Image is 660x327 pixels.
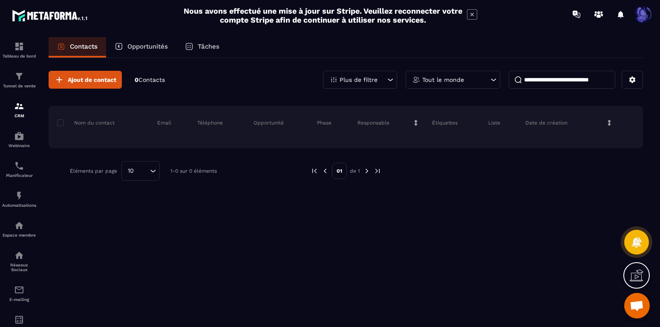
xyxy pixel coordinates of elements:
[432,119,458,126] p: Étiquettes
[2,263,36,272] p: Réseaux Sociaux
[14,131,24,141] img: automations
[2,244,36,278] a: social-networksocial-networkRéseaux Sociaux
[125,166,137,176] span: 10
[14,315,24,325] img: accountant
[2,203,36,208] p: Automatisations
[525,119,568,126] p: Date de création
[49,71,122,89] button: Ajout de contact
[488,119,500,126] p: Liste
[374,167,381,175] img: next
[198,43,219,50] p: Tâches
[2,54,36,58] p: Tableau de bord
[2,184,36,214] a: automationsautomationsAutomatisations
[2,84,36,88] p: Tunnel de vente
[321,167,329,175] img: prev
[254,119,284,126] p: Opportunité
[137,166,148,176] input: Search for option
[2,35,36,65] a: formationformationTableau de bord
[135,76,165,84] p: 0
[157,119,171,126] p: Email
[332,163,347,179] p: 01
[2,154,36,184] a: schedulerschedulerPlanificateur
[14,250,24,260] img: social-network
[2,143,36,148] p: Webinaire
[14,41,24,52] img: formation
[2,278,36,308] a: emailemailE-mailing
[70,43,98,50] p: Contacts
[127,43,168,50] p: Opportunités
[357,119,389,126] p: Responsable
[170,168,217,174] p: 1-0 sur 0 éléments
[14,285,24,295] img: email
[311,167,318,175] img: prev
[2,113,36,118] p: CRM
[14,161,24,171] img: scheduler
[2,297,36,302] p: E-mailing
[183,6,463,24] h2: Nous avons effectué une mise à jour sur Stripe. Veuillez reconnecter votre compte Stripe afin de ...
[2,124,36,154] a: automationsautomationsWebinaire
[317,119,331,126] p: Phase
[176,37,228,58] a: Tâches
[422,77,464,83] p: Tout le monde
[68,75,116,84] span: Ajout de contact
[2,173,36,178] p: Planificateur
[350,168,360,174] p: de 1
[197,119,223,126] p: Téléphone
[12,8,89,23] img: logo
[2,65,36,95] a: formationformationTunnel de vente
[106,37,176,58] a: Opportunités
[624,293,650,318] a: Open chat
[138,76,165,83] span: Contacts
[57,119,115,126] p: Nom du contact
[49,37,106,58] a: Contacts
[2,95,36,124] a: formationformationCRM
[14,191,24,201] img: automations
[363,167,371,175] img: next
[14,71,24,81] img: formation
[340,77,378,83] p: Plus de filtre
[2,233,36,237] p: Espace membre
[2,214,36,244] a: automationsautomationsEspace membre
[121,161,160,181] div: Search for option
[14,220,24,231] img: automations
[14,101,24,111] img: formation
[70,168,117,174] p: Éléments par page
